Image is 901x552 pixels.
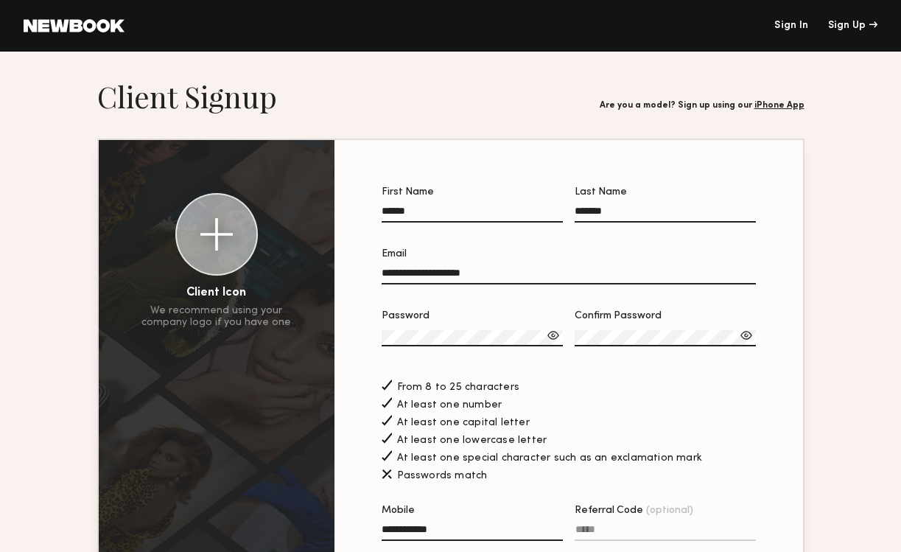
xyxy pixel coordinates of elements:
[575,524,756,541] input: Referral Code(optional)
[382,187,563,198] div: First Name
[774,21,808,31] a: Sign In
[575,206,756,223] input: Last Name
[382,311,563,321] div: Password
[600,101,804,111] div: Are you a model? Sign up using our
[646,506,693,516] span: (optional)
[382,524,563,541] input: Mobile
[141,305,291,329] div: We recommend using your company logo if you have one
[397,436,547,446] span: At least one lowercase letter
[575,187,756,198] div: Last Name
[828,21,877,31] div: Sign Up
[575,330,756,346] input: Confirm Password
[382,330,563,346] input: Password
[575,506,756,516] div: Referral Code
[186,287,246,299] div: Client Icon
[382,268,756,284] input: Email
[382,249,756,259] div: Email
[382,506,563,516] div: Mobile
[397,400,502,410] span: At least one number
[397,418,530,428] span: At least one capital letter
[754,101,804,110] a: iPhone App
[382,206,563,223] input: First Name
[397,453,703,464] span: At least one special character such as an exclamation mark
[397,471,488,481] span: Passwords match
[397,382,520,393] span: From 8 to 25 characters
[97,78,277,115] h1: Client Signup
[575,311,756,321] div: Confirm Password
